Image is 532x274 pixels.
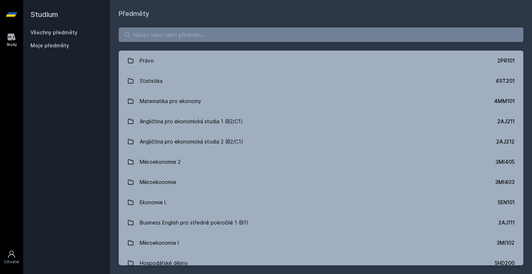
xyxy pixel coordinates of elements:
a: Mikroekonomie I 3MI102 [119,233,523,253]
div: 5EN101 [498,199,515,206]
a: Statistika 4ST201 [119,71,523,91]
div: Study [7,42,17,47]
a: Business English pro středně pokročilé 1 (B1) 2AJ111 [119,213,523,233]
div: Ekonomie I. [140,195,167,210]
a: Matematika pro ekonomy 4MM101 [119,91,523,111]
div: Matematika pro ekonomy [140,94,201,108]
div: Business English pro středně pokročilé 1 (B1) [140,215,248,230]
div: 4MM101 [494,98,515,105]
div: Uživatel [4,259,19,265]
input: Název nebo ident předmětu… [119,27,523,42]
a: Uživatel [1,246,22,268]
div: 2AJ212 [496,138,515,145]
div: 3MI102 [497,239,515,247]
div: 3MI405 [495,158,515,166]
div: Mikroekonomie I [140,236,179,250]
div: 2PR101 [497,57,515,64]
div: 2AJ211 [497,118,515,125]
div: Právo [140,53,154,68]
div: 2AJ111 [498,219,515,226]
a: Angličtina pro ekonomická studia 1 (B2/C1) 2AJ211 [119,111,523,132]
div: Angličtina pro ekonomická studia 2 (B2/C1) [140,134,243,149]
div: 3MI403 [495,179,515,186]
div: Statistika [140,74,162,88]
h1: Předměty [119,9,523,19]
a: Study [1,29,22,51]
div: Mikroekonomie 2 [140,155,181,169]
a: Hospodářské dějiny 5HD200 [119,253,523,273]
div: 4ST201 [495,77,515,85]
a: Právo 2PR101 [119,51,523,71]
a: Mikroekonomie 2 3MI405 [119,152,523,172]
a: Mikroekonomie 3MI403 [119,172,523,192]
div: Angličtina pro ekonomická studia 1 (B2/C1) [140,114,243,129]
div: Mikroekonomie [140,175,176,189]
span: Moje předměty [30,42,69,49]
div: Hospodářské dějiny [140,256,188,270]
div: 5HD200 [495,260,515,267]
a: Všechny předměty [30,29,77,35]
a: Angličtina pro ekonomická studia 2 (B2/C1) 2AJ212 [119,132,523,152]
a: Ekonomie I. 5EN101 [119,192,523,213]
